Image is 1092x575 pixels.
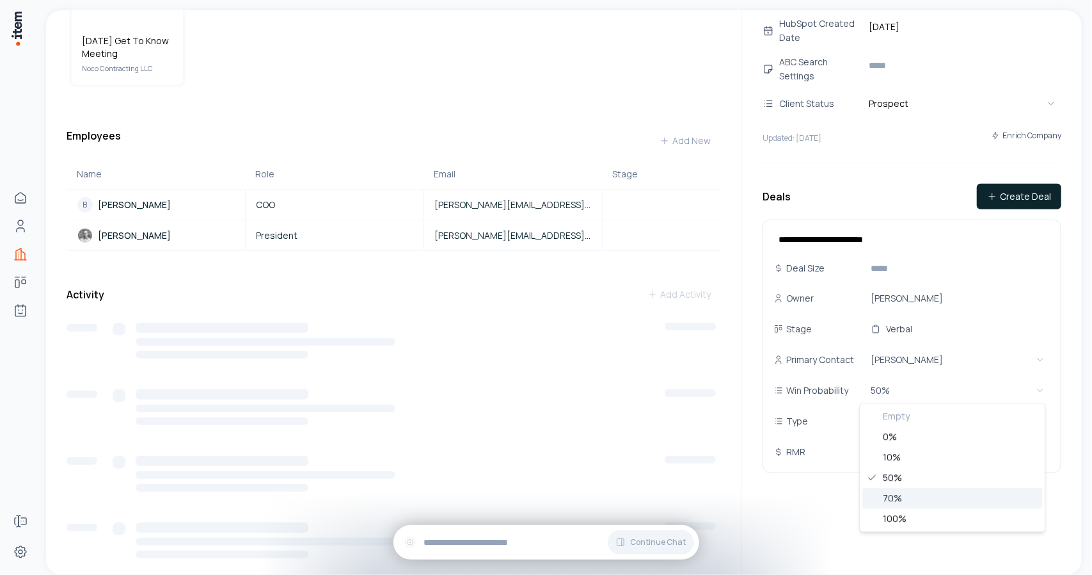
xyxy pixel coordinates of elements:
span: 10% [883,451,901,464]
span: 70% [883,492,902,505]
span: 0% [883,430,897,443]
span: 50% [883,471,902,484]
span: Empty [883,410,910,422]
span: 100% [883,512,906,525]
